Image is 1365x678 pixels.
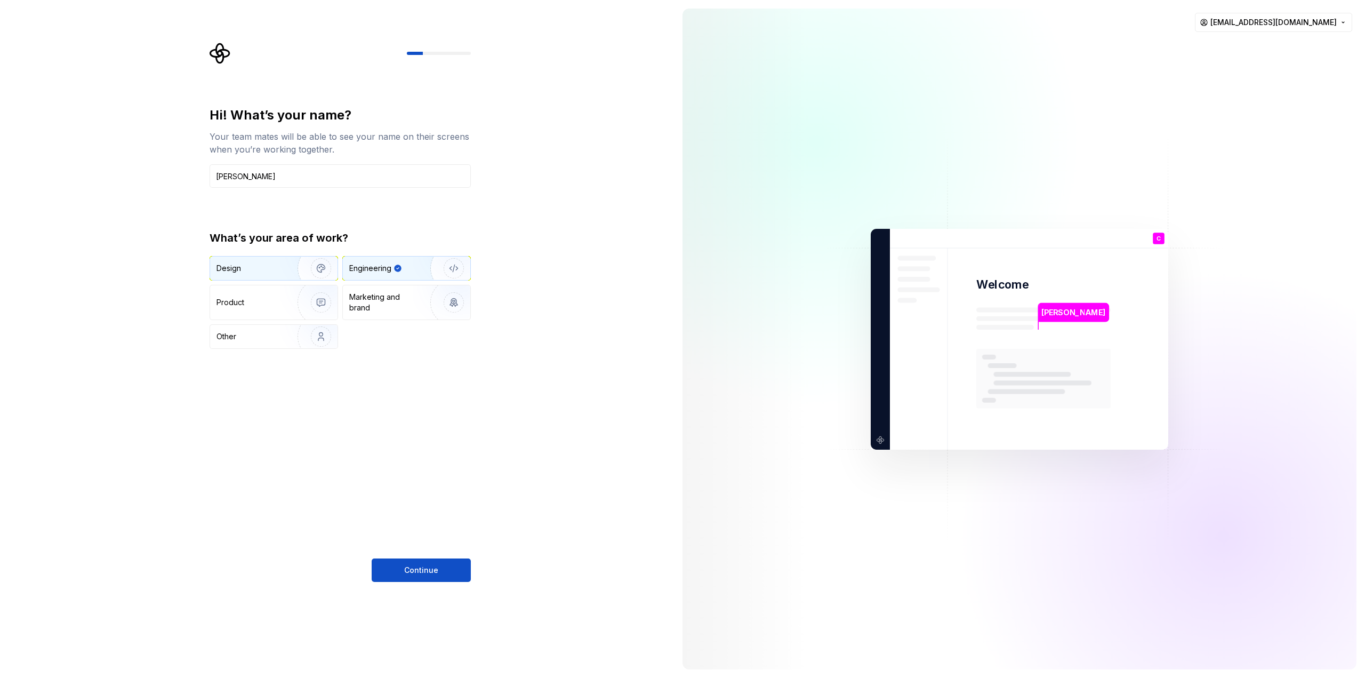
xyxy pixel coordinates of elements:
input: Han Solo [210,164,471,188]
button: [EMAIL_ADDRESS][DOMAIN_NAME] [1195,13,1352,32]
svg: Supernova Logo [210,43,231,64]
span: [EMAIL_ADDRESS][DOMAIN_NAME] [1210,17,1337,28]
div: Hi! What’s your name? [210,107,471,124]
div: Engineering [349,263,391,274]
div: Other [216,331,236,342]
p: C [1157,235,1161,241]
div: Design [216,263,241,274]
div: Product [216,297,244,308]
p: Welcome [976,277,1029,292]
button: Continue [372,559,471,582]
p: [PERSON_NAME] [1041,306,1105,318]
div: What’s your area of work? [210,230,471,245]
div: Your team mates will be able to see your name on their screens when you’re working together. [210,130,471,156]
div: Marketing and brand [349,292,421,313]
span: Continue [404,565,438,576]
